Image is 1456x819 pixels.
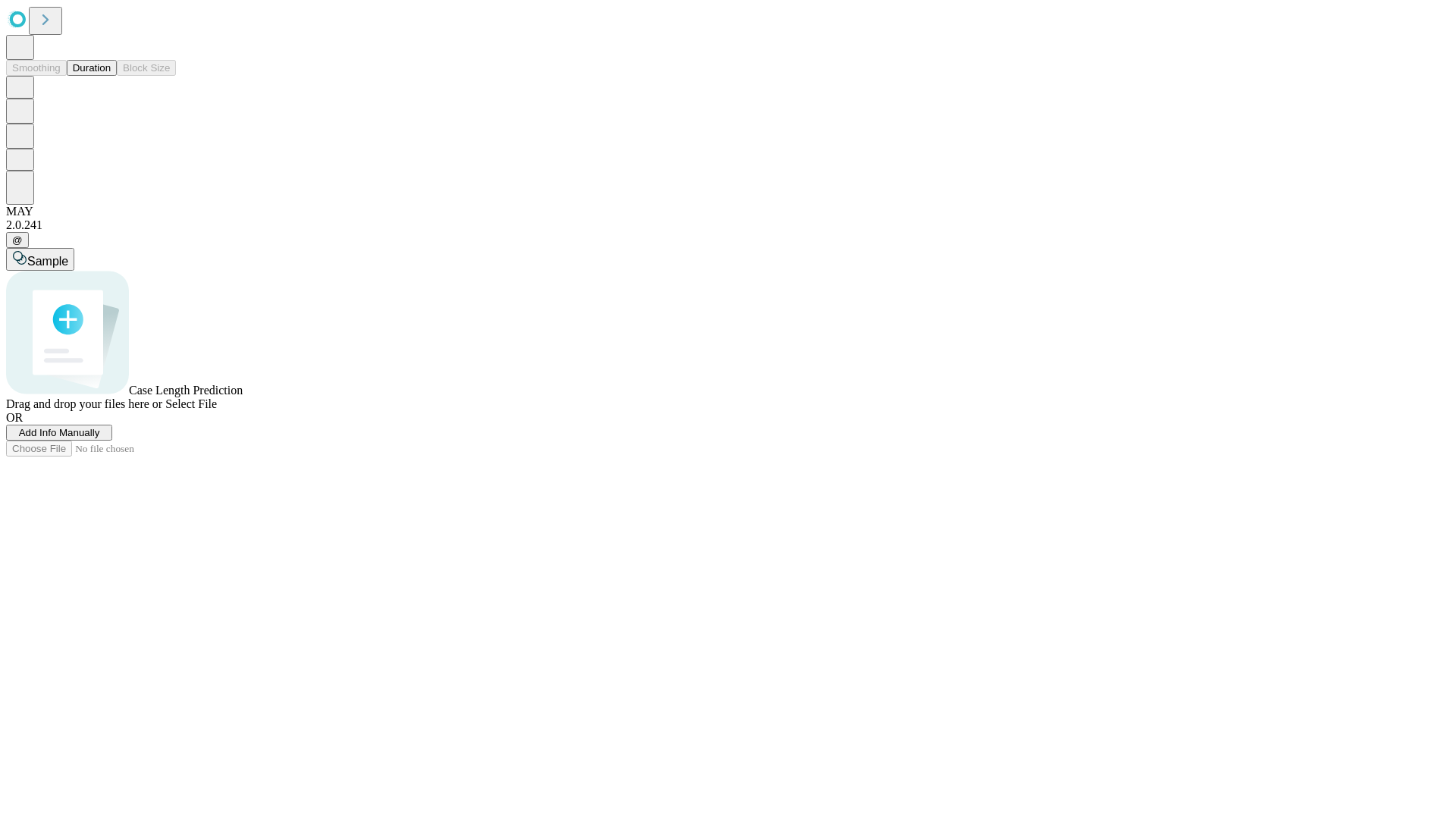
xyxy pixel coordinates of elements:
[6,411,23,424] span: OR
[6,60,67,76] button: Smoothing
[6,218,1450,232] div: 2.0.241
[6,205,1450,218] div: MAY
[129,384,243,397] span: Case Length Prediction
[27,255,68,268] span: Sample
[165,397,217,410] span: Select File
[6,397,162,410] span: Drag and drop your files here or
[6,248,74,271] button: Sample
[19,427,100,438] span: Add Info Manually
[6,232,29,248] button: @
[67,60,117,76] button: Duration
[6,425,112,441] button: Add Info Manually
[12,234,23,246] span: @
[117,60,176,76] button: Block Size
